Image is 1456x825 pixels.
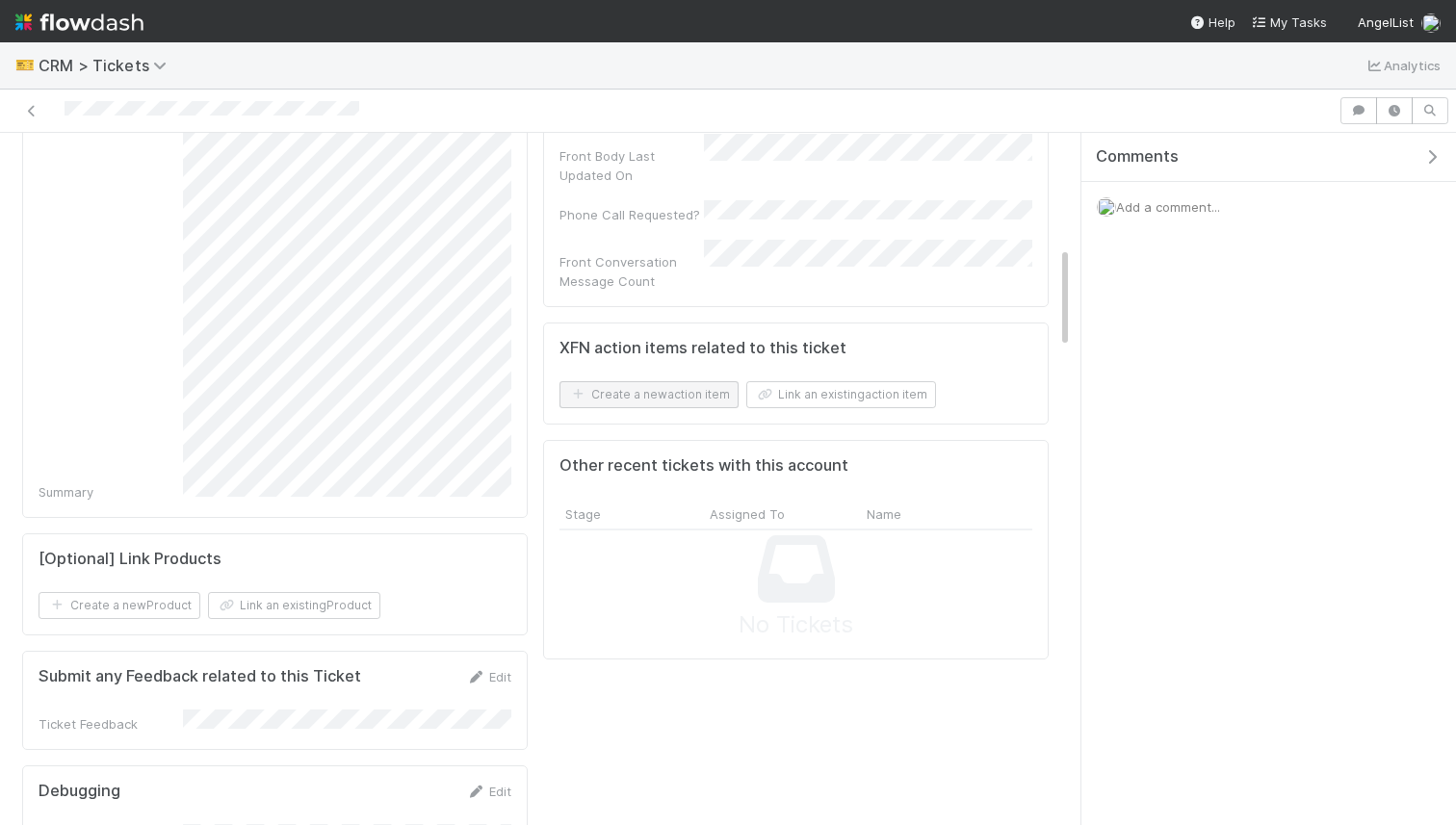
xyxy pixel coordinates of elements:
h5: Other recent tickets with this account [559,456,848,476]
span: Assigned To [710,504,785,524]
div: Front Conversation Message Count [559,252,704,291]
span: Comments [1096,147,1179,167]
span: No Tickets [739,607,853,643]
img: avatar_d2b43477-63dc-4e62-be5b-6fdd450c05a1.png [1097,197,1116,217]
img: logo-inverted-e16ddd16eac7371096b0.svg [15,6,143,39]
span: Add a comment... [1116,199,1220,215]
h5: Debugging [39,782,120,801]
a: My Tasks [1251,13,1327,32]
a: Analytics [1365,54,1441,77]
h5: XFN action items related to this ticket [559,339,846,358]
span: CRM > Tickets [39,56,176,75]
button: Create a newProduct [39,592,200,619]
div: Ticket Feedback [39,714,183,734]
span: AngelList [1358,14,1414,30]
a: Edit [466,784,511,799]
h5: [Optional] Link Products [39,550,221,569]
h5: Submit any Feedback related to this Ticket [39,667,361,686]
a: Edit [466,669,511,684]
button: Link an existingaction item [746,381,936,408]
div: Summary [39,482,183,502]
span: Name [867,504,901,524]
span: My Tasks [1251,14,1327,30]
img: avatar_d2b43477-63dc-4e62-be5b-6fdd450c05a1.png [1421,13,1441,33]
div: Phone Call Requested? [559,205,704,224]
div: Front Body Last Updated On [559,146,704,185]
span: Stage [565,504,601,524]
button: Link an existingProduct [208,592,380,619]
div: Help [1189,13,1235,32]
span: 🎫 [15,57,35,73]
button: Create a newaction item [559,381,739,408]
